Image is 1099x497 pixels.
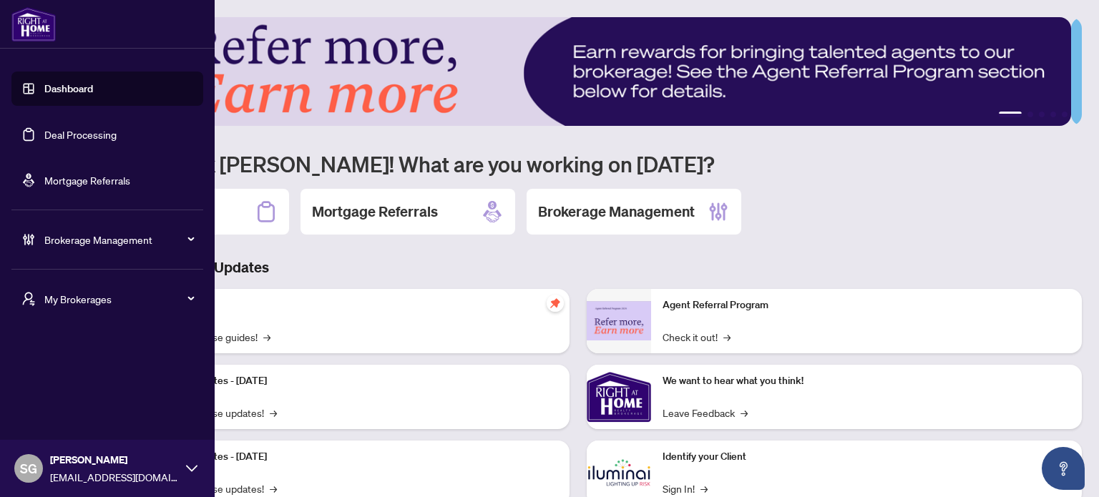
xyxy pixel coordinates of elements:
[44,232,193,247] span: Brokerage Management
[700,481,708,496] span: →
[44,291,193,307] span: My Brokerages
[150,449,558,465] p: Platform Updates - [DATE]
[150,297,558,313] p: Self-Help
[50,452,179,468] span: [PERSON_NAME]
[1042,447,1085,490] button: Open asap
[312,202,438,222] h2: Mortgage Referrals
[50,469,179,485] span: [EMAIL_ADDRESS][DOMAIN_NAME]
[11,7,56,41] img: logo
[74,17,1071,126] img: Slide 0
[663,297,1070,313] p: Agent Referral Program
[270,481,277,496] span: →
[21,292,36,306] span: user-switch
[74,257,1082,277] h3: Brokerage & Industry Updates
[663,449,1070,465] p: Identify your Client
[44,128,117,141] a: Deal Processing
[723,329,731,345] span: →
[20,458,37,478] span: SG
[663,481,708,496] a: Sign In!→
[1062,112,1068,117] button: 5
[270,405,277,420] span: →
[663,373,1070,389] p: We want to hear what you think!
[150,373,558,389] p: Platform Updates - [DATE]
[587,301,651,340] img: Agent Referral Program
[741,405,748,420] span: →
[999,112,1022,117] button: 1
[263,329,270,345] span: →
[663,405,748,420] a: Leave Feedback→
[1039,112,1045,117] button: 3
[44,82,93,95] a: Dashboard
[74,150,1082,177] h1: Welcome back [PERSON_NAME]! What are you working on [DATE]?
[1050,112,1056,117] button: 4
[538,202,695,222] h2: Brokerage Management
[663,329,731,345] a: Check it out!→
[1027,112,1033,117] button: 2
[44,174,130,187] a: Mortgage Referrals
[547,295,564,312] span: pushpin
[587,365,651,429] img: We want to hear what you think!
